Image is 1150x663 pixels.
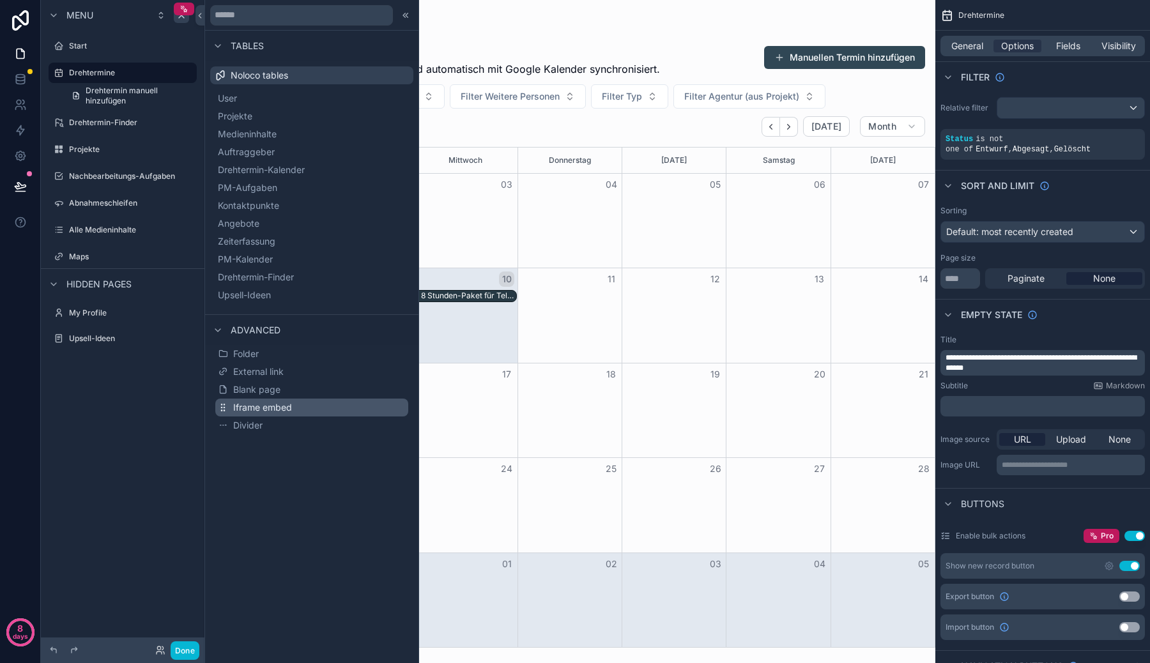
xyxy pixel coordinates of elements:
label: Upsell-Ideen [69,333,194,344]
a: Drehtermin-Finder [49,112,197,133]
label: Maps [69,252,194,262]
span: Angebote [218,217,259,230]
button: 18 [604,367,619,382]
span: Buttons [961,498,1004,510]
div: scrollable content [940,396,1145,416]
button: 10 [499,271,514,287]
button: Upsell-Ideen [215,286,408,304]
button: Done [171,641,199,660]
span: Drehtermine [958,10,1004,20]
button: Zeiterfassung [215,232,408,250]
span: , [1008,145,1013,154]
label: Nachbearbeitungs-Aufgaben [69,171,194,181]
span: Import button [946,622,994,632]
button: 25 [604,461,619,476]
span: Upsell-Ideen [218,289,271,301]
button: Divider [215,416,408,434]
a: Abnahmeschleifen [49,193,197,213]
label: Relative filter [940,103,992,113]
button: PM-Aufgaben [215,179,408,197]
a: My Profile [49,303,197,323]
button: 21 [916,367,931,382]
button: Auftraggeber [215,143,408,161]
span: Auftraggeber [218,146,275,158]
label: Projekte [69,144,194,155]
button: Kontaktpunkte [215,197,408,215]
button: Medieninhalte [215,125,408,143]
p: days [13,627,28,645]
span: , [1049,145,1054,154]
span: Entwurf Abgesagt Gelöscht [976,145,1091,154]
span: Options [1001,40,1034,52]
span: PM-Aufgaben [218,181,277,194]
a: Nachbearbeitungs-Aufgaben [49,166,197,187]
span: External link [233,365,284,378]
button: 13 [812,271,827,287]
button: 03 [499,177,514,192]
button: 14 [916,271,931,287]
span: Upload [1056,433,1086,446]
span: Advanced [231,324,280,337]
span: User [218,92,237,105]
label: Sorting [940,206,967,216]
label: My Profile [69,308,194,318]
a: Upsell-Ideen [49,328,197,349]
label: Image URL [940,460,992,470]
button: 27 [812,461,827,476]
span: Export button [946,591,994,602]
span: Medieninhalte [218,128,277,141]
span: Sort And Limit [961,179,1034,192]
button: Blank page [215,381,408,399]
span: Divider [233,419,263,432]
label: Alle Medieninhalte [69,225,194,235]
div: 8 Stunden-Paket für Telegärtner Karl Gärtner GmbH (Projekt Nr. 2) [421,290,516,301]
span: Zeiterfassung [218,235,275,248]
span: Tables [231,40,264,52]
button: Iframe embed [215,399,408,416]
span: Kontaktpunkte [218,199,279,212]
label: Subtitle [940,381,968,391]
span: Menu [66,9,93,22]
p: 8 [17,622,23,635]
a: Start [49,36,197,56]
button: 17 [499,367,514,382]
button: Drehtermin-Kalender [215,161,408,179]
button: Drehtermin-Finder [215,268,408,286]
button: 04 [812,556,827,572]
span: Fields [1056,40,1080,52]
span: Iframe embed [233,401,292,414]
a: Drehtermin manuell hinzufügen [64,86,197,106]
span: Blank page [233,383,280,396]
button: 11 [604,271,619,287]
span: Drehtermin manuell hinzufügen [86,86,189,106]
button: PM-Kalender [215,250,408,268]
button: 03 [708,556,723,572]
button: Projekte [215,107,408,125]
label: Abnahmeschleifen [69,198,194,208]
span: Drehtermin-Finder [218,271,294,284]
label: Title [940,335,956,345]
span: Empty state [961,309,1022,321]
span: None [1108,433,1131,446]
div: scrollable content [997,455,1145,475]
span: Markdown [1106,381,1145,391]
button: 02 [604,556,619,572]
span: Drehtermin-Kalender [218,164,305,176]
button: 12 [708,271,723,287]
span: Noloco tables [231,69,288,82]
a: Projekte [49,139,197,160]
button: Angebote [215,215,408,232]
button: 06 [812,177,827,192]
span: Filter [961,71,990,84]
label: Drehtermine [69,68,189,78]
label: Drehtermin-Finder [69,118,194,128]
button: User [215,89,408,107]
span: Projekte [218,110,252,123]
span: Status [946,135,973,144]
button: 28 [916,461,931,476]
button: 04 [604,177,619,192]
button: 05 [916,556,931,572]
button: 01 [499,556,514,572]
span: Pro [1101,531,1114,541]
span: Visibility [1101,40,1136,52]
